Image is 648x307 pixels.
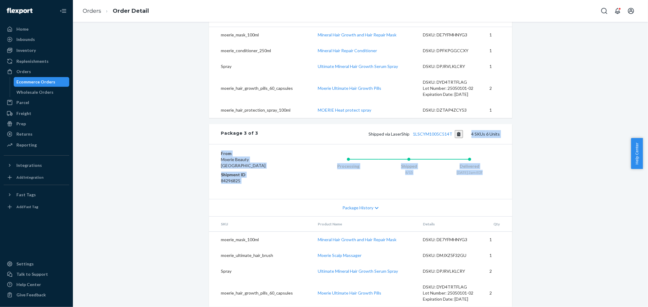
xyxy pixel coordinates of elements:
div: Freight [16,110,31,116]
td: 2 [485,279,512,307]
td: 2 [485,263,512,279]
div: 4 SKUs 6 Units [258,130,500,138]
td: 1 [485,27,512,43]
a: Prep [4,119,69,129]
span: Shipped via LaserShip [369,131,463,137]
div: Add Integration [16,175,43,180]
a: Returns [4,129,69,139]
a: Add Integration [4,173,69,182]
div: Fast Tags [16,192,36,198]
a: Home [4,24,69,34]
td: Spray [209,263,313,279]
a: Reporting [4,140,69,150]
td: moerie_hair_growth_pills_60_capsules [209,74,313,102]
a: Inventory [4,46,69,55]
button: Fast Tags [4,190,69,200]
th: Product Name [313,217,418,232]
div: Inventory [16,47,36,53]
div: Delivered [439,163,500,169]
div: Talk to Support [16,271,48,277]
dd: 84296825 [221,178,294,184]
div: Expiration Date: [DATE] [423,296,480,302]
div: Parcel [16,100,29,106]
th: Details [418,217,485,232]
div: 8/15 [379,170,439,175]
div: Reporting [16,142,37,148]
th: SKU [209,217,313,232]
a: MOERIE Heat protect spray [318,107,371,113]
dt: From [221,150,294,157]
button: Give Feedback [4,290,69,300]
a: Mineral Hair Growth and Hair Repair Mask [318,237,396,242]
td: Spray [209,59,313,74]
div: Lot Number: 25050101-02 [423,85,480,91]
span: Moerie Beauty [GEOGRAPHIC_DATA] [221,157,266,168]
div: Lot Number: 25050101-02 [423,290,480,296]
button: Open account menu [625,5,637,17]
div: Prep [16,121,26,127]
a: Ultimate Mineral Hair Growth Serum Spray [318,64,398,69]
td: 1 [485,231,512,248]
a: Orders [83,8,101,14]
div: Settings [16,261,34,267]
span: Package History [342,205,373,211]
a: Ultimate Mineral Hair Growth Serum Spray [318,268,398,274]
a: Freight [4,109,69,118]
a: Wholesale Orders [14,87,70,97]
div: Wholesale Orders [17,89,54,95]
td: moerie_conditioner_250ml [209,43,313,59]
div: DSKU: DMJXZ5F32GU [423,252,480,258]
ol: breadcrumbs [78,2,154,20]
div: Add Fast Tag [16,204,38,209]
a: Moerie Scalp Massager [318,253,362,258]
button: Open notifications [612,5,624,17]
img: Flexport logo [7,8,33,14]
a: Add Fast Tag [4,202,69,212]
div: Help Center [16,282,41,288]
a: Order Detail [113,8,149,14]
div: Integrations [16,162,42,168]
button: Close Navigation [57,5,69,17]
div: DSKU: DPJRVLKLCRY [423,63,480,69]
button: Copy tracking number [455,130,463,138]
td: moerie_hair_protection_spray_100ml [209,102,313,118]
a: Orders [4,67,69,76]
div: DSKU: DYD4TRTFLAG [423,284,480,290]
button: Help Center [631,138,643,169]
td: moerie_mask_100ml [209,231,313,248]
td: moerie_ultimate_hair_brush [209,248,313,263]
div: Returns [16,131,33,137]
button: Open Search Box [598,5,610,17]
div: Give Feedback [16,292,46,298]
div: [DATE] 2am EDT [439,170,500,175]
a: Talk to Support [4,269,69,279]
td: 2 [485,74,512,102]
td: 1 [485,102,512,118]
div: Processing [318,163,379,169]
td: moerie_mask_100ml [209,27,313,43]
div: Orders [16,69,31,75]
a: Moerie Ultimate Hair Growth Pills [318,290,381,295]
div: Home [16,26,29,32]
td: 1 [485,59,512,74]
div: Shipped [379,163,439,169]
a: Settings [4,259,69,269]
div: Expiration Date: [DATE] [423,91,480,97]
div: Inbounds [16,36,35,42]
td: 1 [485,43,512,59]
div: DSKU: DPJRVLKLCRY [423,268,480,274]
dt: Shipment ID [221,172,294,178]
a: Moerie Ultimate Hair Growth Pills [318,86,381,91]
div: Package 3 of 3 [221,130,259,138]
a: Mineral Hair Growth and Hair Repair Mask [318,32,396,37]
div: DSKU: DYD4TRTFLAG [423,79,480,85]
a: Help Center [4,280,69,289]
div: Replenishments [16,58,49,64]
div: Ecommerce Orders [17,79,56,85]
a: Replenishments [4,56,69,66]
td: moerie_hair_growth_pills_60_capsules [209,279,313,307]
button: Integrations [4,160,69,170]
a: Mineral Hair Repair Conditioner [318,48,377,53]
div: DSKU: DE7YFMHNYG3 [423,32,480,38]
a: Ecommerce Orders [14,77,70,87]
